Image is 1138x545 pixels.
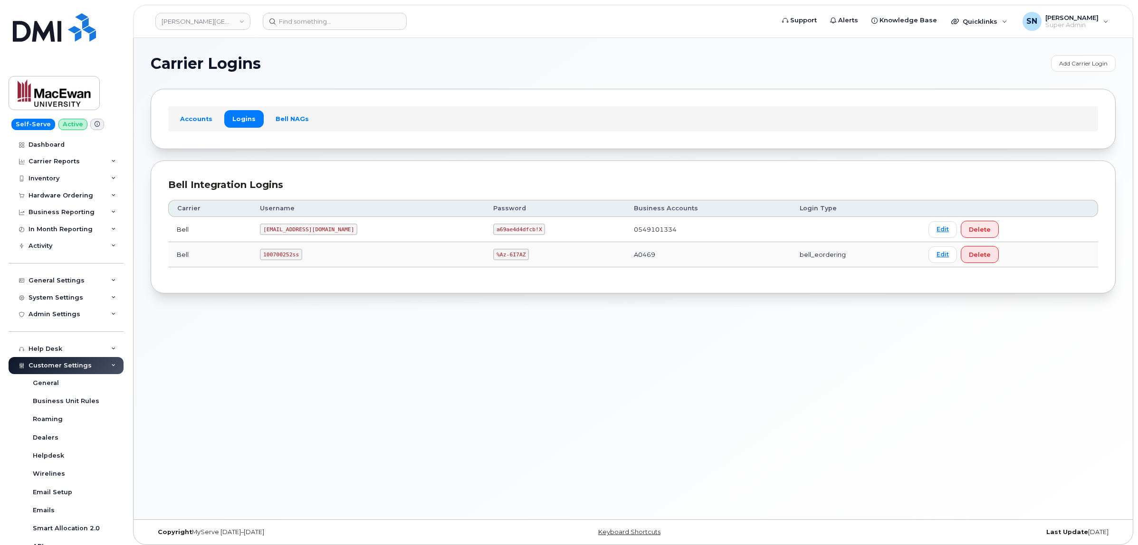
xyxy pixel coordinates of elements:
[791,242,920,267] td: bell_eordering
[158,528,192,536] strong: Copyright
[961,221,999,238] button: Delete
[625,242,791,267] td: A0469
[1051,55,1116,72] a: Add Carrier Login
[168,200,251,217] th: Carrier
[151,528,472,536] div: MyServe [DATE]–[DATE]
[928,246,957,263] a: Edit
[168,217,251,242] td: Bell
[625,217,791,242] td: 0549101334
[224,110,264,127] a: Logins
[625,200,791,217] th: Business Accounts
[168,242,251,267] td: Bell
[493,224,545,235] code: a69ae4d4dfcb!X
[961,246,999,263] button: Delete
[493,249,529,260] code: %Az-6I7AZ
[268,110,317,127] a: Bell NAGs
[969,250,991,259] span: Delete
[151,56,261,71] span: Carrier Logins
[168,178,1098,192] div: Bell Integration Logins
[260,249,302,260] code: 100700252ss
[969,225,991,234] span: Delete
[251,200,485,217] th: Username
[1046,528,1088,536] strong: Last Update
[485,200,625,217] th: Password
[172,110,220,127] a: Accounts
[928,221,957,238] a: Edit
[260,224,357,235] code: [EMAIL_ADDRESS][DOMAIN_NAME]
[598,528,660,536] a: Keyboard Shortcuts
[791,200,920,217] th: Login Type
[794,528,1116,536] div: [DATE]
